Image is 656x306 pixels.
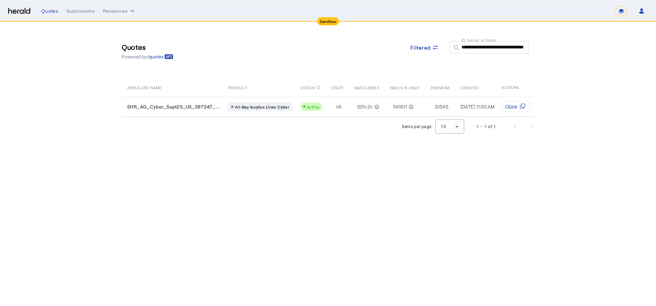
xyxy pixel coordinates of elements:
[502,101,532,112] button: Clone
[505,103,517,110] span: Clone
[450,44,461,53] mat-icon: search
[103,8,136,14] button: Resources dropdown menu
[127,84,162,91] span: APPLICANT NAME
[373,103,379,110] mat-icon: info_outline
[496,78,535,97] th: ACTIONS
[357,103,373,110] span: 02fc2c
[300,84,315,91] span: STATUS
[393,103,407,110] span: 541611
[235,104,289,110] span: At-Bay Surplus Lines Cyber
[316,84,320,91] mat-icon: info_outline
[402,123,433,130] div: Items per page:
[127,103,220,110] span: SHR_AG_Cyber_Sept25_US_587247_...
[41,8,58,14] div: Quotes
[336,103,342,110] span: VA
[405,41,444,54] button: Filtered
[460,84,479,91] span: CREATED
[317,17,339,25] div: Sandbox
[122,42,173,52] h3: Quotes
[122,78,636,117] table: Table view of all quotes submitted by your platform
[460,104,495,110] span: [DATE] 11:00 AM
[122,53,173,60] p: Powered by
[431,84,449,91] span: PREMIUM
[8,8,30,14] img: Herald Logo
[411,44,430,51] span: Filtered
[147,53,173,60] a: /quotes
[477,123,496,130] div: 1 – 1 of 1
[435,103,438,110] span: $
[228,84,248,91] span: PRODUCT
[66,8,95,14] div: Submissions
[461,38,497,43] mat-label: ID, Name, or Email
[354,84,379,91] span: NAICS INDEX
[390,84,420,91] span: NAICS-6-DIGIT
[407,103,414,110] mat-icon: info_outline
[331,84,343,91] span: STATE
[438,103,448,110] span: 1545
[307,104,320,109] span: Active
